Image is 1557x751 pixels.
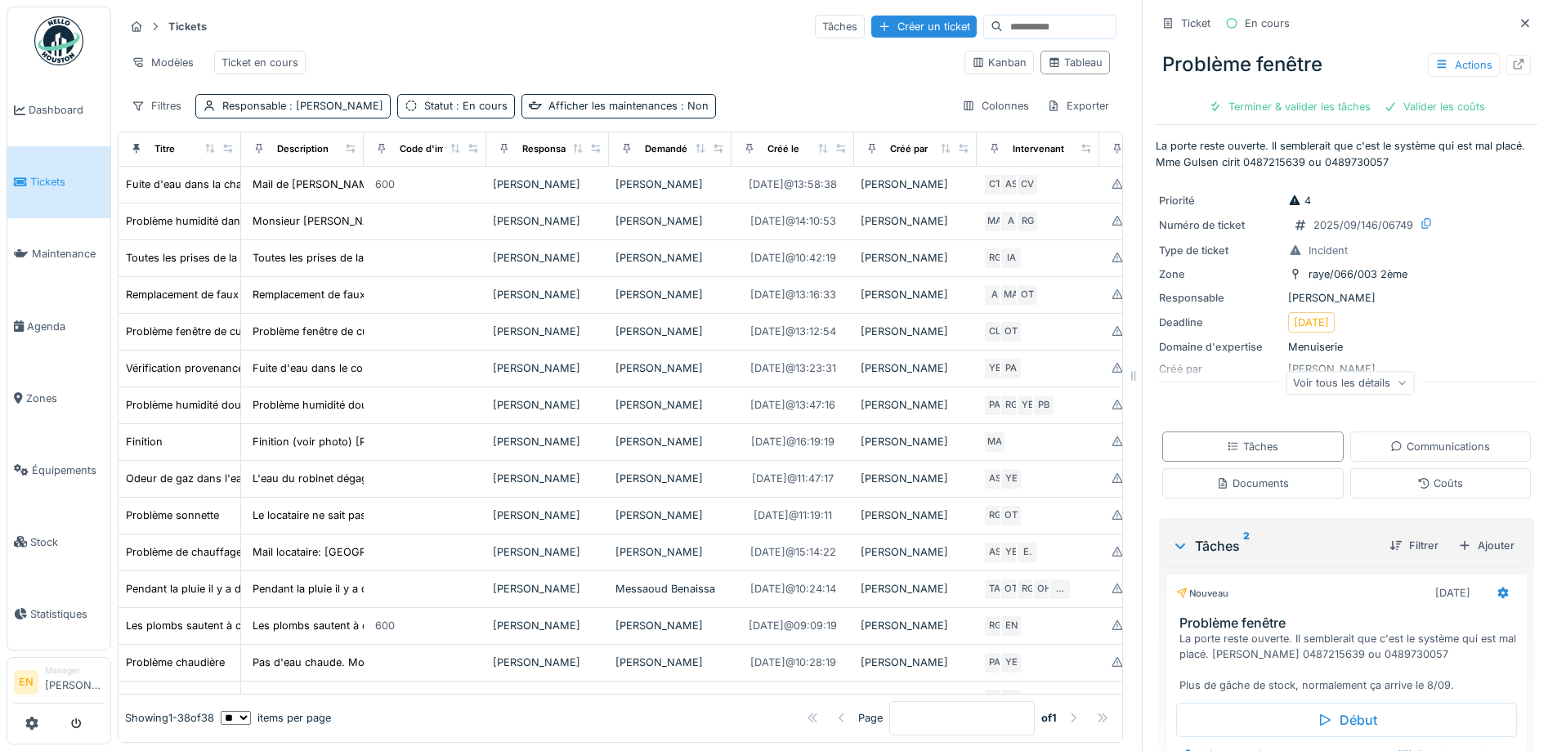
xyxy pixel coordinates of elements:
div: RG [983,615,1006,637]
div: Voir tous les détails [1286,371,1414,395]
div: En cours [1245,16,1290,31]
div: Documents [1216,476,1289,491]
div: [PERSON_NAME] [861,213,970,229]
div: [PERSON_NAME] [615,471,725,486]
div: Responsable [1159,290,1282,306]
div: Titre [154,142,175,156]
div: [PERSON_NAME] [493,177,602,192]
div: Finition (voir photo) [PERSON_NAME][GEOGRAPHIC_DATA] 0475.93... [253,434,606,449]
div: Tâches [815,15,865,38]
a: Zones [7,362,110,434]
div: Colonnes [955,94,1036,118]
div: [DATE] @ 13:58:38 [749,177,837,192]
div: Mail de [PERSON_NAME]: Le robinet schell est fermé ... [253,177,530,192]
div: Problème humidité douche dû au mauvais état d'e... [253,397,512,413]
div: [PERSON_NAME] [493,507,602,523]
strong: of 1 [1041,710,1057,726]
div: [DATE] @ 13:16:33 [750,287,836,302]
div: [DATE] @ 14:10:53 [750,213,836,229]
h3: Problème fenêtre [1179,615,1520,631]
p: La porte reste ouverte. Il semblerait que c'est le système qui est mal placé. Mme Gulsen cirit 04... [1156,138,1537,169]
div: 600 [375,177,395,192]
strong: Tickets [162,19,213,34]
div: RG [1016,578,1039,601]
div: Toutes les prises de la cuisine ne fonctionnent... [253,250,494,266]
div: RG [1000,394,1022,417]
div: Numéro de ticket [1159,217,1282,233]
span: Zones [26,391,104,406]
div: Ticket [1181,16,1210,31]
div: AS [1000,173,1022,196]
div: YE [983,357,1006,380]
div: [PERSON_NAME] [1159,290,1534,306]
li: EN [14,670,38,695]
div: Showing 1 - 38 of 38 [125,710,214,726]
div: OT [1000,578,1022,601]
div: [PERSON_NAME] [493,618,602,633]
div: Problème de chauffage [126,544,242,560]
div: RG [983,247,1006,270]
div: OT [1016,284,1039,306]
div: Remplacement de faux plafonds - Locatataire Zia... [253,287,506,302]
div: OH [1032,578,1055,601]
div: raye/066/003 2ème [1309,266,1407,282]
div: [PERSON_NAME] [493,471,602,486]
div: A [1000,210,1022,233]
div: Problème fenêtre [1156,43,1537,86]
div: Ticket en cours [221,55,298,70]
span: : En cours [453,100,508,112]
div: Afficher les maintenances [548,98,709,114]
div: YE [1016,394,1039,417]
div: [PERSON_NAME] [493,250,602,266]
div: [DATE] [1435,585,1470,601]
a: EN Manager[PERSON_NAME] [14,664,104,704]
div: [DATE] @ 10:42:19 [750,250,836,266]
div: [PERSON_NAME] [493,324,602,339]
div: Tâches [1227,439,1278,454]
div: Tableau [1048,55,1103,70]
div: [DATE] @ 15:14:22 [750,544,836,560]
div: Deadline [1159,315,1282,330]
div: AS [1000,688,1022,711]
div: 600 [375,618,395,633]
div: TA [983,578,1006,601]
div: [PERSON_NAME] [615,434,725,449]
div: Modèles [124,51,201,74]
div: [PERSON_NAME] [861,360,970,376]
span: : [PERSON_NAME] [286,100,383,112]
div: … [1049,578,1072,601]
div: Pendant la pluie il y a de l'eau coule dans le trou de la hotte [126,581,423,597]
a: Équipements [7,434,110,506]
span: Dashboard [29,102,104,118]
div: Pas d'eau chaude. Monsieur [PERSON_NAME] 048... [253,655,519,670]
div: YE [1000,541,1022,564]
div: 4 [1288,193,1311,208]
div: [PERSON_NAME] [493,434,602,449]
div: [DATE] @ 13:23:31 [750,360,836,376]
div: [PERSON_NAME] [493,691,602,707]
div: [DATE] @ 15:06:57 [749,691,837,707]
div: Fuite d'eau dans la chasse du wc [126,177,293,192]
div: Responsable [222,98,383,114]
div: Filtres [124,94,189,118]
div: Domaine d'expertise [1159,339,1282,355]
div: [PERSON_NAME] [861,618,970,633]
div: [PERSON_NAME] [615,250,725,266]
div: Créé le [767,142,799,156]
div: [PERSON_NAME] [615,287,725,302]
div: [PERSON_NAME] [493,360,602,376]
div: E. [1016,541,1039,564]
div: Finition [126,434,163,449]
span: Tickets [30,174,104,190]
div: [DATE] [1294,315,1329,330]
div: Vérification provenance fuite d'eau dans le couloir 1er étage [126,360,424,376]
span: : Non [678,100,709,112]
div: Ajouter [1452,534,1521,557]
span: Équipements [32,463,104,478]
div: [PERSON_NAME] [615,544,725,560]
div: PA [983,394,1006,417]
div: [PERSON_NAME] [861,434,970,449]
div: PA [1000,357,1022,380]
div: A [983,284,1006,306]
div: Problème humidité douche dû au mauvais état d'extracteur [126,397,419,413]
